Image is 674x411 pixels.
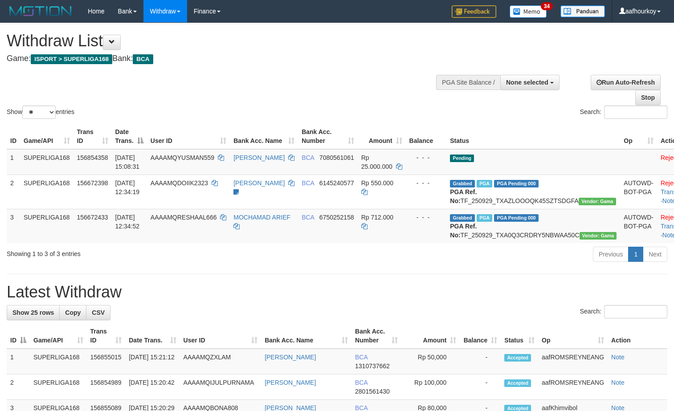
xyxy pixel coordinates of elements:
[460,349,501,374] td: -
[608,323,667,349] th: Action
[446,209,620,243] td: TF_250929_TXA0Q3CRDRY5NBWAA50C
[147,124,230,149] th: User ID: activate to sort column ascending
[233,154,285,161] a: [PERSON_NAME]
[180,374,261,400] td: AAAAMQIJULPURNAMA
[151,154,214,161] span: AAAAMQYUSMAN559
[133,54,153,64] span: BCA
[265,379,316,386] a: [PERSON_NAME]
[611,379,625,386] a: Note
[7,209,20,243] td: 3
[409,153,443,162] div: - - -
[504,379,531,387] span: Accepted
[87,323,126,349] th: Trans ID: activate to sort column ascending
[477,214,492,222] span: Marked by aafsoycanthlai
[20,124,74,149] th: Game/API: activate to sort column ascending
[355,354,368,361] span: BCA
[450,188,477,204] b: PGA Ref. No:
[593,247,629,262] a: Previous
[20,175,74,209] td: SUPERLIGA168
[30,323,87,349] th: Game/API: activate to sort column ascending
[125,374,180,400] td: [DATE] 15:20:42
[355,362,390,370] span: Copy 1310737662 to clipboard
[494,214,539,222] span: PGA Pending
[233,214,290,221] a: MOCHAMAD ARIEF
[460,323,501,349] th: Balance: activate to sort column ascending
[31,54,112,64] span: ISPORT > SUPERLIGA168
[628,247,643,262] a: 1
[265,354,316,361] a: [PERSON_NAME]
[20,209,74,243] td: SUPERLIGA168
[409,213,443,222] div: - - -
[409,179,443,187] div: - - -
[450,180,475,187] span: Grabbed
[74,124,112,149] th: Trans ID: activate to sort column ascending
[620,209,657,243] td: AUTOWD-BOT-PGA
[230,124,298,149] th: Bank Acc. Name: activate to sort column ascending
[65,309,81,316] span: Copy
[7,54,441,63] h4: Game: Bank:
[355,379,368,386] span: BCA
[580,232,617,240] span: Vendor URL: https://trx31.1velocity.biz
[87,349,126,374] td: 156855015
[501,323,538,349] th: Status: activate to sort column ascending
[151,179,208,187] span: AAAAMQDOIIK2323
[361,154,392,170] span: Rp 25.000.000
[477,180,492,187] span: Marked by aafsoycanthlai
[261,323,351,349] th: Bank Acc. Name: activate to sort column ascending
[538,374,608,400] td: aafROMSREYNEANG
[450,223,477,239] b: PGA Ref. No:
[510,5,547,18] img: Button%20Memo.svg
[406,124,447,149] th: Balance
[504,354,531,362] span: Accepted
[180,323,261,349] th: User ID: activate to sort column ascending
[450,155,474,162] span: Pending
[7,32,441,50] h1: Withdraw List
[7,106,74,119] label: Show entries
[635,90,661,105] a: Stop
[319,179,354,187] span: Copy 6145240577 to clipboard
[59,305,86,320] a: Copy
[319,214,354,221] span: Copy 6750252158 to clipboard
[7,323,30,349] th: ID: activate to sort column descending
[77,179,108,187] span: 156672398
[579,198,616,205] span: Vendor URL: https://trx31.1velocity.biz
[77,154,108,161] span: 156854358
[446,124,620,149] th: Status
[436,75,500,90] div: PGA Site Balance /
[7,4,74,18] img: MOTION_logo.png
[401,374,460,400] td: Rp 100,000
[115,214,140,230] span: [DATE] 12:34:52
[7,283,667,301] h1: Latest Withdraw
[7,175,20,209] td: 2
[643,247,667,262] a: Next
[591,75,661,90] a: Run Auto-Refresh
[112,124,147,149] th: Date Trans.: activate to sort column descending
[86,305,110,320] a: CSV
[611,354,625,361] a: Note
[12,309,54,316] span: Show 25 rows
[604,106,667,119] input: Search:
[22,106,56,119] select: Showentries
[358,124,406,149] th: Amount: activate to sort column ascending
[560,5,605,17] img: panduan.png
[125,349,180,374] td: [DATE] 15:21:12
[233,179,285,187] a: [PERSON_NAME]
[620,175,657,209] td: AUTOWD-BOT-PGA
[446,175,620,209] td: TF_250929_TXAZLOOOQK45SZTSDGFA
[115,179,140,195] span: [DATE] 12:34:19
[20,149,74,175] td: SUPERLIGA168
[500,75,560,90] button: None selected
[77,214,108,221] span: 156672433
[319,154,354,161] span: Copy 7080561061 to clipboard
[7,149,20,175] td: 1
[7,349,30,374] td: 1
[361,214,393,221] span: Rp 712.000
[7,124,20,149] th: ID
[361,179,393,187] span: Rp 550.000
[298,124,358,149] th: Bank Acc. Number: activate to sort column ascending
[494,180,539,187] span: PGA Pending
[620,124,657,149] th: Op: activate to sort column ascending
[87,374,126,400] td: 156854989
[401,323,460,349] th: Amount: activate to sort column ascending
[541,2,553,10] span: 34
